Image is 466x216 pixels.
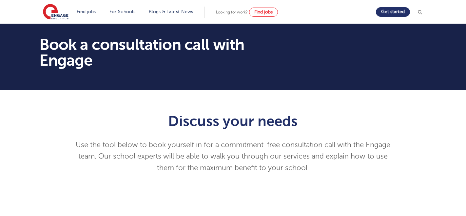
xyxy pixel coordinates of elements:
p: Use the tool below to book yourself in for a commitment-free consultation call with the Engage te... [72,139,394,174]
a: Find jobs [249,8,278,17]
a: Find jobs [77,9,96,14]
a: Get started [376,7,410,17]
h1: Discuss your needs [72,113,394,129]
a: Blogs & Latest News [149,9,193,14]
span: Find jobs [254,10,273,14]
span: Looking for work? [216,10,248,14]
h1: Book a consultation call with Engage [39,37,295,68]
img: Engage Education [43,4,68,20]
a: For Schools [109,9,135,14]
